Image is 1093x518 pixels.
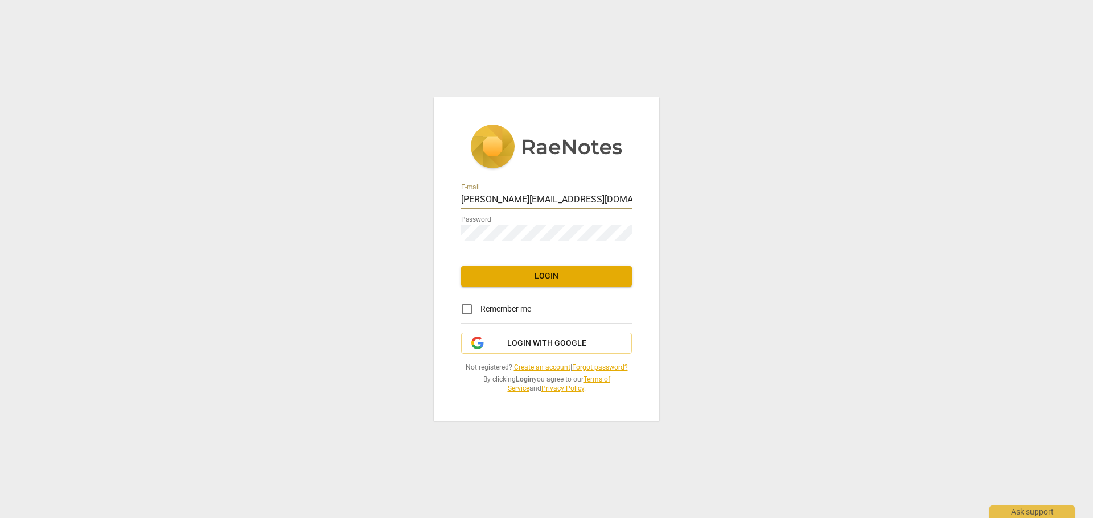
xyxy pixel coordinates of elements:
[461,266,632,287] button: Login
[508,375,610,393] a: Terms of Service
[461,375,632,393] span: By clicking you agree to our and .
[572,363,628,371] a: Forgot password?
[461,363,632,372] span: Not registered? |
[514,363,570,371] a: Create an account
[461,184,480,190] label: E-mail
[470,125,623,171] img: 5ac2273c67554f335776073100b6d88f.svg
[507,338,586,349] span: Login with Google
[480,303,531,315] span: Remember me
[470,271,623,282] span: Login
[989,505,1075,518] div: Ask support
[461,216,491,223] label: Password
[541,384,584,392] a: Privacy Policy
[461,333,632,354] button: Login with Google
[516,375,533,383] b: Login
